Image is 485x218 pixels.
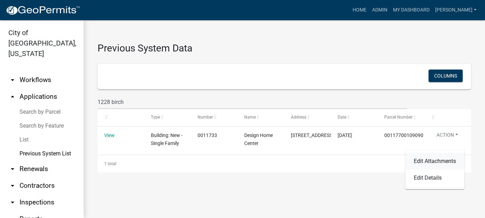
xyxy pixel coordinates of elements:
a: Edit Details [406,170,464,186]
datatable-header-cell: Parcel Number [378,109,424,126]
datatable-header-cell: Name [238,109,284,126]
input: Search for permits [98,95,407,109]
a: View [104,132,115,138]
a: Admin [369,3,390,17]
i: arrow_drop_down [8,165,17,173]
span: Date [338,115,346,120]
a: My Dashboard [390,3,432,17]
button: Columns [429,70,463,82]
span: Design Home Center [244,132,273,146]
button: Action [431,131,464,142]
span: Parcel Number [384,115,413,120]
i: arrow_drop_down [8,181,17,190]
i: arrow_drop_down [8,76,17,84]
span: 0011733 [198,132,217,138]
h3: Previous System Data [98,34,471,56]
i: arrow_drop_up [8,92,17,101]
a: [PERSON_NAME] [432,3,479,17]
div: 1 total [98,155,471,172]
i: arrow_drop_down [8,198,17,207]
span: Address [291,115,306,120]
div: Action [406,150,464,189]
datatable-header-cell: Address [284,109,331,126]
datatable-header-cell: Date [331,109,378,126]
a: Home [350,3,369,17]
datatable-header-cell: Number [191,109,238,126]
datatable-header-cell: Type [144,109,191,126]
span: 1228 Birchwood Drive, New Ulm MN 56073 [291,132,334,138]
span: Name [244,115,256,120]
span: Building: New - Single Family [151,132,183,146]
span: Number [198,115,213,120]
a: Edit Attachments [406,153,464,170]
span: Type [151,115,160,120]
span: 00117700109090 [384,132,423,138]
span: 4/11/2022 [338,132,352,138]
